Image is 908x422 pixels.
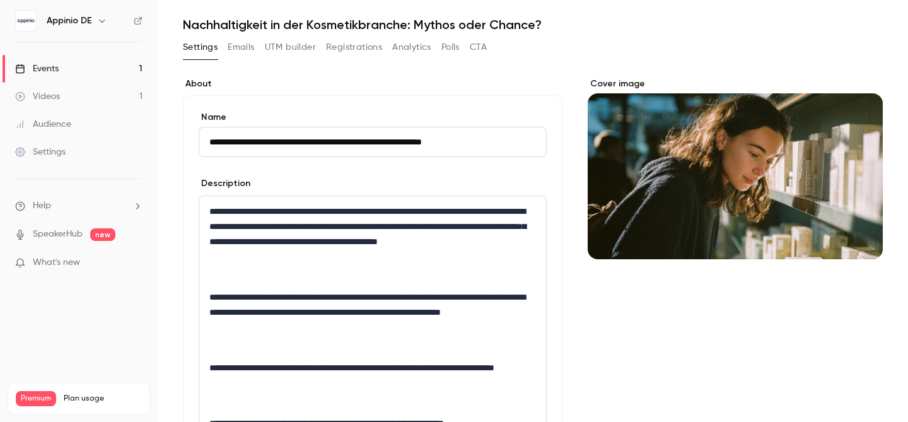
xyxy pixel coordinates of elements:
span: Plan usage [64,394,142,404]
span: Premium [16,391,56,406]
div: Settings [15,146,66,158]
h6: Appinio DE [47,15,92,27]
img: Appinio DE [16,11,36,31]
label: About [183,78,562,90]
li: help-dropdown-opener [15,199,143,213]
button: Polls [441,37,460,57]
span: new [90,228,115,241]
span: Help [33,199,51,213]
button: Registrations [326,37,382,57]
section: Cover image [588,78,883,259]
label: Cover image [588,78,883,90]
div: Audience [15,118,71,131]
button: Emails [228,37,254,57]
label: Name [199,111,547,124]
button: Settings [183,37,218,57]
span: What's new [33,256,80,269]
a: SpeakerHub [33,228,83,241]
div: Videos [15,90,60,103]
h1: Nachhaltigkeit in der Kosmetikbranche: Mythos oder Chance? [183,17,883,32]
div: Events [15,62,59,75]
button: CTA [470,37,487,57]
button: Analytics [392,37,431,57]
button: UTM builder [265,37,316,57]
label: Description [199,177,250,190]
